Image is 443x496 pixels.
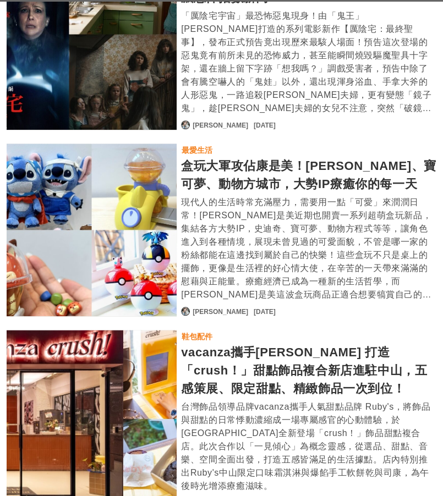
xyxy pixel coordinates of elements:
a: 鞋包配件 [181,330,213,343]
div: [DATE] [254,120,276,130]
div: 最愛生活 [182,144,212,156]
a: Avatar [181,307,190,316]
div: 現代人的生活時常充滿壓力，需要用一點「可愛」來潤潤日常！[PERSON_NAME]是美近期也開賣一系列超萌盒玩新品，集結各方大勢IP，史迪奇、寶可夢、動物方程式等等，讓角色進入到各種情境，展現未... [181,196,436,301]
a: [PERSON_NAME] [193,120,248,130]
div: 盒玩大軍攻佔康是美！[PERSON_NAME]、寶可夢、動物方城市，大勢IP療癒你的每一天 [181,157,436,193]
div: 鞋包配件 [182,330,212,343]
a: 盒玩大軍攻佔康是美！史迪奇、寶可夢、動物方城市，大勢IP療癒你的每一天 [7,144,177,317]
a: [PERSON_NAME] [193,307,248,317]
div: 「厲陰宅宇宙」最恐怖惡鬼現身！由「鬼王」[PERSON_NAME]打造的系列電影新作【厲陰宅：最終聖事】，發布正式預告竟出現歷來最駭人場面！預告這次登場的惡鬼竟有前所未見的恐怖威力，甚至能瞬間燒... [181,9,436,115]
a: vacanza攜手[PERSON_NAME] 打造「crush！」甜點飾品複合新店進駐中山，五感策展、限定甜點、精緻飾品一次到位！台灣飾品領導品牌vacanza攜手人氣甜點品牌 Ruby's，將... [181,343,436,493]
div: 台灣飾品領導品牌vacanza攜手人氣甜點品牌 Ruby's，將飾品與甜點的日常悸動濃縮成一場專屬感官的心動體驗，於[GEOGRAPHIC_DATA]全新登場「crush！」飾品甜點複合店。此次... [181,400,436,493]
div: vacanza攜手[PERSON_NAME] 打造「crush！」甜點飾品複合新店進駐中山，五感策展、限定甜點、精緻飾品一次到位！ [181,343,436,398]
a: Avatar [181,120,190,129]
a: 最愛生活 [181,144,213,157]
div: [DATE] [254,307,276,317]
a: 盒玩大軍攻佔康是美！[PERSON_NAME]、寶可夢、動物方城市，大勢IP療癒你的每一天現代人的生活時常充滿壓力，需要用一點「可愛」來潤潤日常！[PERSON_NAME]是美近期也開賣一系列超... [181,157,436,301]
img: Avatar [182,307,189,315]
img: Avatar [182,121,189,129]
